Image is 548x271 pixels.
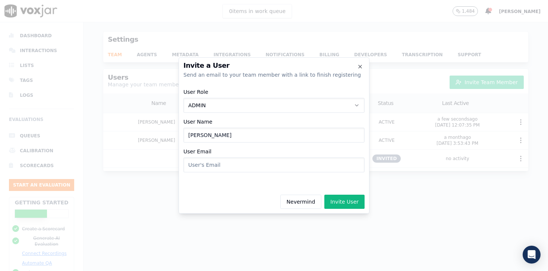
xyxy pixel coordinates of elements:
h2: Invite a User [183,62,365,69]
label: User Email [183,149,211,154]
div: Open Intercom Messenger [523,246,541,264]
button: Nevermind [280,195,322,209]
div: Send an email to your team member with a link to finish registering [183,71,365,79]
input: User's Name [183,128,365,143]
span: ADMIN [188,102,206,109]
button: Invite User [324,195,365,209]
input: User's Email [183,157,365,172]
label: User Name [183,119,212,125]
label: User Role [183,89,208,95]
